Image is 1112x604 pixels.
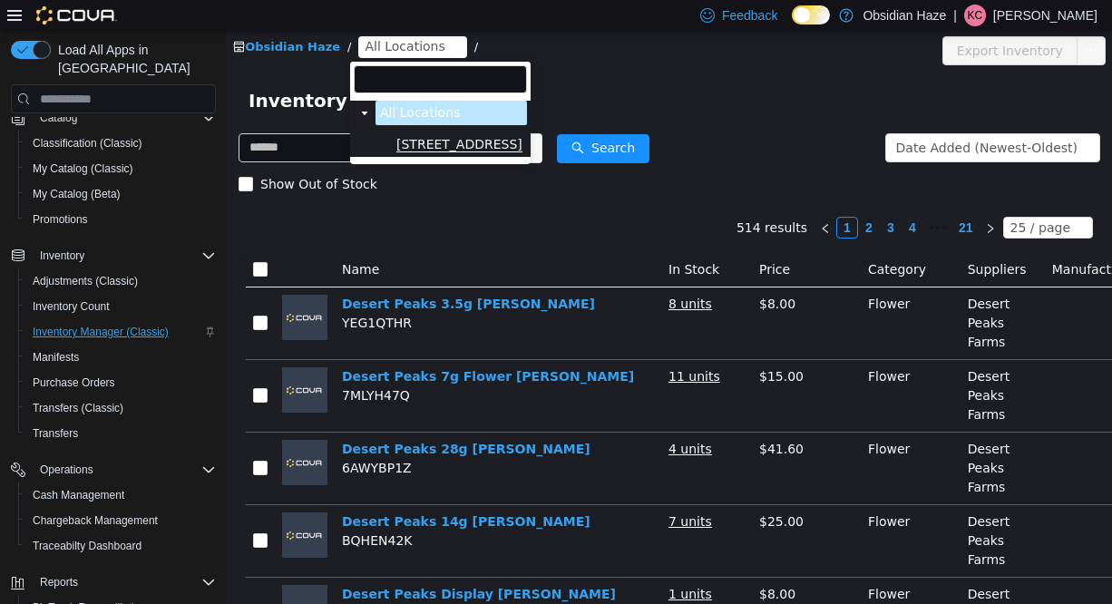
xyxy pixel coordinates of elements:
td: Flower [634,475,734,548]
span: $8.00 [532,267,569,281]
a: Purchase Orders [25,372,122,394]
span: Inventory Manager (Classic) [33,325,169,339]
span: Adjustments (Classic) [25,270,216,292]
button: Reports [33,571,85,593]
a: Chargeback Management [25,510,165,531]
a: Traceabilty Dashboard [25,535,149,557]
p: | [953,5,957,26]
td: Flower [634,258,734,330]
span: Transfers (Classic) [33,401,123,415]
button: Manifests [18,345,223,370]
li: 4 [675,187,697,209]
i: icon: shop [6,11,18,23]
i: icon: caret-down [133,79,142,88]
a: Desert Peaks 28g [PERSON_NAME] [115,412,364,426]
button: My Catalog (Classic) [18,156,223,181]
span: Desert Peaks Farms [741,484,784,537]
input: filter select [127,35,300,63]
li: 21 [726,187,753,209]
span: $41.60 [532,412,577,426]
p: Obsidian Haze [863,5,946,26]
span: Reports [33,571,216,593]
button: Catalog [4,105,223,131]
div: 25 / page [784,188,844,208]
span: Traceabilty Dashboard [33,539,141,553]
button: Inventory [4,243,223,268]
a: Desert Peaks Display [PERSON_NAME] [115,557,389,571]
u: 8 units [442,267,485,281]
button: Catalog [33,107,84,129]
u: 7 units [442,484,485,499]
button: Operations [33,459,101,481]
span: 7MLYH47Q [115,358,183,373]
span: Operations [40,463,93,477]
button: Cash Management [18,482,223,508]
button: Classification (Classic) [18,131,223,156]
span: Inventory Manager [22,56,228,85]
span: Cash Management [25,484,216,506]
li: Previous Page [588,187,610,209]
span: 1600 Ave O [165,102,300,127]
a: Desert Peaks 14g [PERSON_NAME] [115,484,364,499]
span: Transfers [25,423,216,444]
li: 1 [610,187,631,209]
a: Desert Peaks 7g Flower [PERSON_NAME] [115,339,407,354]
span: Traceabilty Dashboard [25,535,216,557]
button: Reports [4,570,223,595]
span: 6AWYBP1Z [115,431,185,445]
span: Inventory Manager (Classic) [25,321,216,343]
button: Chargeback Management [18,508,223,533]
span: My Catalog (Classic) [25,158,216,180]
button: Transfers (Classic) [18,395,223,421]
span: Operations [33,459,216,481]
a: My Catalog (Beta) [25,183,128,205]
i: icon: down [852,112,863,125]
img: Cova [36,6,117,24]
button: icon: searchSearch [330,104,423,133]
a: Cash Management [25,484,132,506]
span: $15.00 [532,339,577,354]
a: My Catalog (Classic) [25,158,141,180]
span: Inventory Count [33,299,110,314]
a: 21 [727,188,752,208]
span: All Locations [138,6,218,26]
li: Next Page [753,187,775,209]
button: Export Inventory [716,6,851,35]
a: Inventory Manager (Classic) [25,321,176,343]
a: Transfers [25,423,85,444]
span: Category [641,232,699,247]
span: Catalog [40,111,77,125]
u: 4 units [442,412,485,426]
span: Suppliers [741,232,800,247]
div: Date Added (Newest-Oldest) [669,104,851,132]
span: BQHEN42K [115,503,185,518]
a: 4 [676,188,696,208]
button: My Catalog (Beta) [18,181,223,207]
span: Feedback [722,6,777,24]
a: 3 [654,188,674,208]
li: Next 5 Pages [697,187,726,209]
td: Flower [634,403,734,475]
span: Promotions [25,209,216,230]
a: 1 [610,188,630,208]
span: Classification (Classic) [25,132,216,154]
div: Kevin Carter [964,5,986,26]
span: Purchase Orders [25,372,216,394]
p: [PERSON_NAME] [993,5,1097,26]
i: icon: left [593,193,604,204]
span: Cash Management [33,488,124,502]
span: Transfers (Classic) [25,397,216,419]
img: Desert Peaks 28g Cherry Runtz placeholder [55,410,101,455]
a: 2 [632,188,652,208]
a: Desert Peaks 3.5g [PERSON_NAME] [115,267,368,281]
a: Transfers (Classic) [25,397,131,419]
td: Flower [634,330,734,403]
button: Inventory Count [18,294,223,319]
img: Desert Peaks 7g Flower Cherry Runtz placeholder [55,337,101,383]
span: YEG1QTHR [115,286,185,300]
span: Catalog [33,107,216,129]
a: Inventory Count [25,296,117,317]
span: Load All Apps in [GEOGRAPHIC_DATA] [51,41,216,77]
span: Manufacturer [825,232,911,247]
a: Manifests [25,346,86,368]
